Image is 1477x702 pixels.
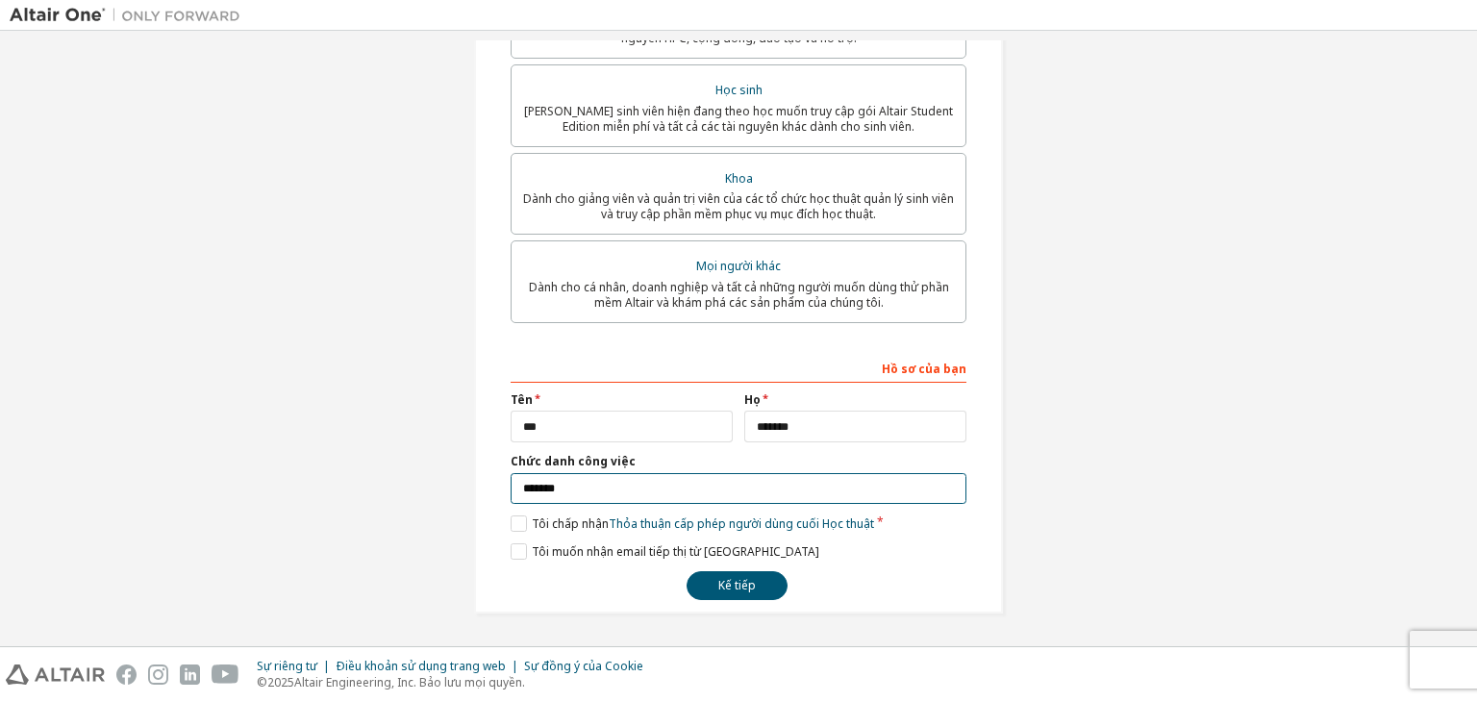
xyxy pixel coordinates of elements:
[532,543,819,560] font: Tôi muốn nhận email tiếp thị từ [GEOGRAPHIC_DATA]
[687,571,788,600] button: Kế tiếp
[267,674,294,690] font: 2025
[524,103,953,135] font: [PERSON_NAME] sinh viên hiện đang theo học muốn truy cập gói Altair Student Edition miễn phí và t...
[6,664,105,685] img: altair_logo.svg
[116,664,137,685] img: facebook.svg
[511,453,636,469] font: Chức danh công việc
[212,664,239,685] img: youtube.svg
[529,279,949,311] font: Dành cho cá nhân, doanh nghiệp và tất cả những người muốn dùng thử phần mềm Altair và khám phá cá...
[257,658,317,674] font: Sự riêng tư
[715,82,763,98] font: Học sinh
[696,258,781,274] font: Mọi người khác
[336,658,506,674] font: Điều khoản sử dụng trang web
[744,391,761,408] font: Họ
[257,674,267,690] font: ©
[180,664,200,685] img: linkedin.svg
[725,170,753,187] font: Khoa
[10,6,250,25] img: Altair One
[294,674,525,690] font: Altair Engineering, Inc. Bảo lưu mọi quyền.
[524,658,643,674] font: Sự đồng ý của Cookie
[718,577,756,593] font: Kế tiếp
[822,515,874,532] font: Học thuật
[882,361,966,377] font: Hồ sơ của bạn
[523,190,954,222] font: Dành cho giảng viên và quản trị viên của các tổ chức học thuật quản lý sinh viên và truy cập phần...
[609,515,819,532] font: Thỏa thuận cấp phép người dùng cuối
[148,664,168,685] img: instagram.svg
[511,391,533,408] font: Tên
[532,515,609,532] font: Tôi chấp nhận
